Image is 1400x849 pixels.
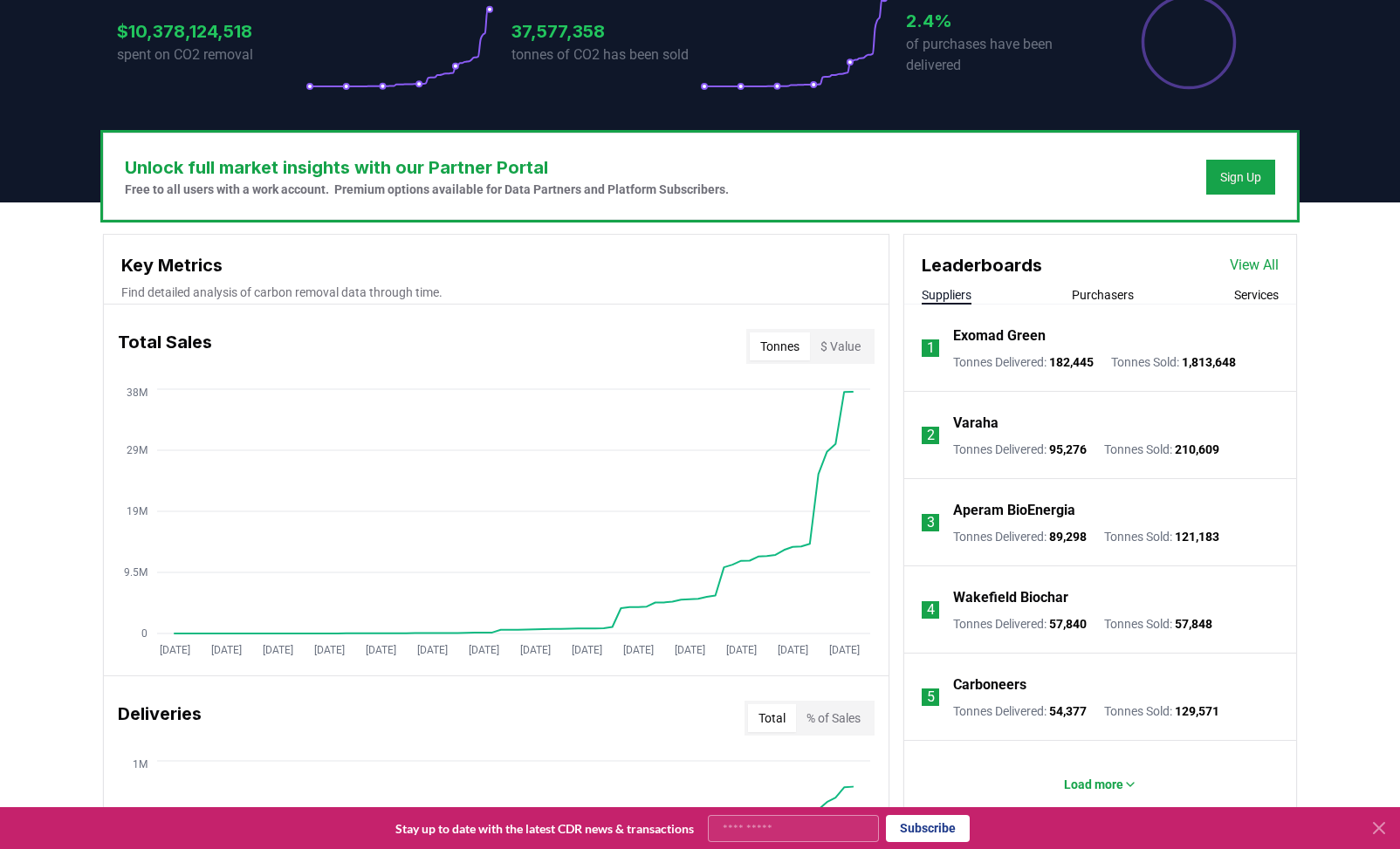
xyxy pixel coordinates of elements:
[1175,530,1219,544] span: 121,183
[417,644,448,656] tspan: [DATE]
[1182,355,1236,369] span: 1,813,648
[572,644,602,656] tspan: [DATE]
[922,286,971,304] button: Suppliers
[127,505,148,517] tspan: 19M
[314,644,345,656] tspan: [DATE]
[511,45,700,65] p: tonnes of CO2 has been sold
[953,325,1046,346] a: Exomad Green
[117,18,305,45] h3: $10,378,124,518
[1072,286,1134,304] button: Purchasers
[366,644,396,656] tspan: [DATE]
[1230,255,1279,276] a: View All
[810,332,871,360] button: $ Value
[125,154,729,181] h3: Unlock full market insights with our Partner Portal
[906,8,1095,34] h3: 2.4%
[953,615,1087,633] p: Tonnes Delivered :
[1050,767,1151,802] button: Load more
[520,644,551,656] tspan: [DATE]
[211,644,242,656] tspan: [DATE]
[1049,442,1087,456] span: 95,276
[133,758,148,770] tspan: 1M
[1104,702,1219,720] p: Tonnes Sold :
[953,441,1087,458] p: Tonnes Delivered :
[1175,704,1219,718] span: 129,571
[469,644,499,656] tspan: [DATE]
[829,644,860,656] tspan: [DATE]
[117,45,305,65] p: spent on CO2 removal
[953,353,1094,371] p: Tonnes Delivered :
[726,644,757,656] tspan: [DATE]
[141,627,148,640] tspan: 0
[953,702,1087,720] p: Tonnes Delivered :
[263,644,293,656] tspan: [DATE]
[511,18,700,45] h3: 37,577,358
[121,284,871,301] p: Find detailed analysis of carbon removal data through time.
[1049,355,1094,369] span: 182,445
[796,704,871,732] button: % of Sales
[1175,617,1212,631] span: 57,848
[1220,168,1261,186] a: Sign Up
[1206,160,1275,195] button: Sign Up
[750,332,810,360] button: Tonnes
[118,329,212,364] h3: Total Sales
[1234,286,1279,304] button: Services
[1049,530,1087,544] span: 89,298
[1049,617,1087,631] span: 57,840
[127,444,148,456] tspan: 29M
[927,338,935,359] p: 1
[927,512,935,533] p: 3
[1104,528,1219,545] p: Tonnes Sold :
[121,252,871,278] h3: Key Metrics
[125,181,729,198] p: Free to all users with a work account. Premium options available for Data Partners and Platform S...
[906,34,1095,76] p: of purchases have been delivered
[1064,776,1123,793] p: Load more
[1049,704,1087,718] span: 54,377
[118,701,202,736] h3: Deliveries
[953,413,999,434] a: Varaha
[1104,441,1219,458] p: Tonnes Sold :
[127,387,148,399] tspan: 38M
[922,252,1042,278] h3: Leaderboards
[927,599,935,620] p: 4
[748,704,796,732] button: Total
[927,425,935,446] p: 2
[953,528,1087,545] p: Tonnes Delivered :
[1175,442,1219,456] span: 210,609
[953,587,1068,608] a: Wakefield Biochar
[675,644,705,656] tspan: [DATE]
[1111,353,1236,371] p: Tonnes Sold :
[953,674,1026,695] a: Carboneers
[623,644,654,656] tspan: [DATE]
[1104,615,1212,633] p: Tonnes Sold :
[778,644,808,656] tspan: [DATE]
[124,566,148,579] tspan: 9.5M
[160,644,190,656] tspan: [DATE]
[927,687,935,708] p: 5
[953,500,1075,521] a: Aperam BioEnergia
